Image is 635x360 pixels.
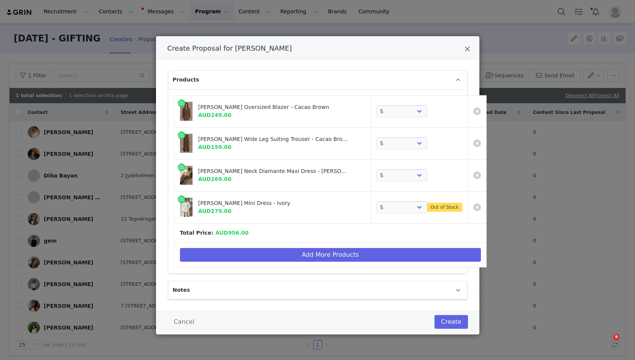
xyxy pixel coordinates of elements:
span: Notes [173,286,190,294]
span: AUD159.00 [198,144,231,150]
span: 9 [613,334,619,340]
img: 250819_MESHKI_WomeninPowerDay1_05_268.jpg [180,102,193,121]
b: Total Price: [180,230,213,236]
span: AUD956.00 [215,230,248,236]
span: AUD269.00 [198,176,231,182]
span: AUD249.00 [198,112,231,118]
button: Create [434,315,468,329]
div: [PERSON_NAME] Wide Leg Suiting Trouser - Cacao Brown [198,135,349,143]
div: [PERSON_NAME] Mini Dress - Ivory [198,199,349,207]
button: Cancel [167,315,201,329]
span: Create Proposal for [PERSON_NAME] [167,44,292,52]
div: [PERSON_NAME] Oversized Blazer - Cacao Brown [198,103,349,111]
div: [PERSON_NAME] Neck Diamante Maxi Dress - [PERSON_NAME] [198,167,349,175]
span: Out of Stock [427,203,462,212]
button: Add More Products [180,248,481,262]
button: Close [465,45,470,54]
iframe: Intercom live chat [598,334,616,352]
div: Create Proposal for Sarah [156,36,479,334]
span: Products [173,76,199,84]
img: 250811_MESHKI_SEIDLER_07_1445x_95645cfc-3801-4079-ae01-3f9db81b9721.jpg [180,166,193,185]
span: AUD279.00 [198,208,231,214]
img: 250811_MESHKI_SEIDLER_12_2232x_b23e1010-8b1e-41c7-a9ff-d594505830fe.jpg [180,198,193,217]
img: 250820_MESHKI_WomenInPowerDay2_10_389_72b0e739-4f23-4ca2-a0c3-2ad1044cb4e5.jpg [180,134,193,153]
